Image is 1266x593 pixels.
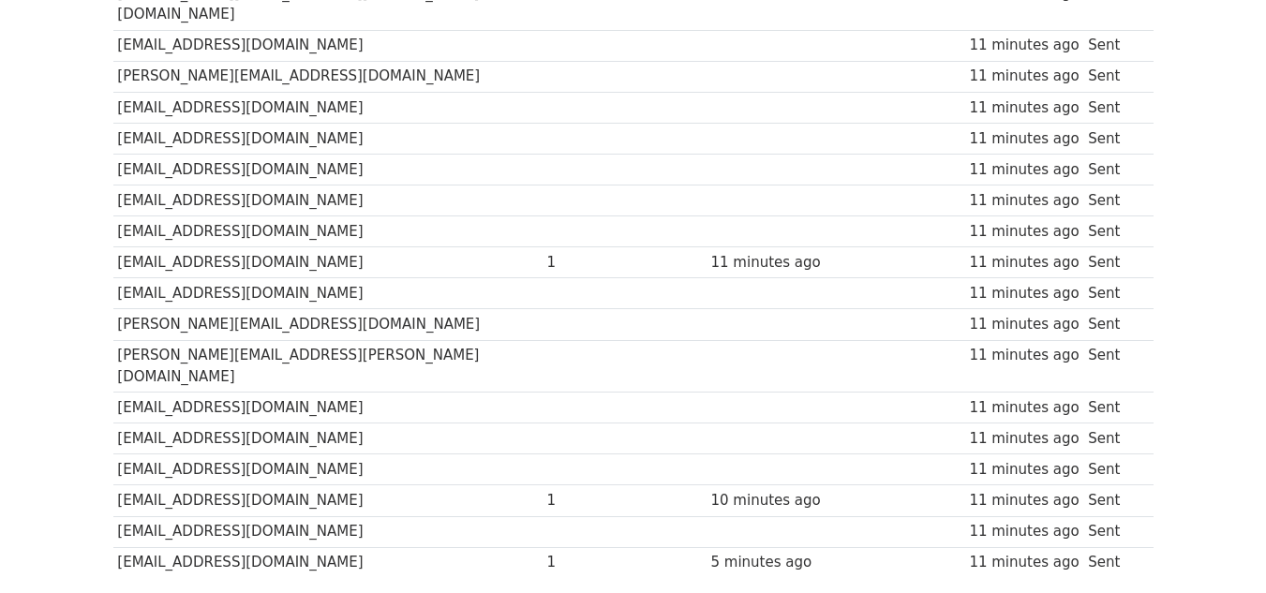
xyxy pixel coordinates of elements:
td: [EMAIL_ADDRESS][DOMAIN_NAME] [113,516,543,547]
td: Sent [1083,61,1143,92]
td: Sent [1083,216,1143,247]
td: [EMAIL_ADDRESS][DOMAIN_NAME] [113,123,543,154]
td: [EMAIL_ADDRESS][DOMAIN_NAME] [113,454,543,485]
td: [EMAIL_ADDRESS][DOMAIN_NAME] [113,92,543,123]
div: 11 minutes ago [969,345,1079,366]
td: Sent [1083,123,1143,154]
div: 11 minutes ago [969,521,1079,542]
td: [EMAIL_ADDRESS][DOMAIN_NAME] [113,154,543,185]
div: 11 minutes ago [969,66,1079,87]
td: [EMAIL_ADDRESS][DOMAIN_NAME] [113,216,543,247]
td: [EMAIL_ADDRESS][DOMAIN_NAME] [113,423,543,454]
div: 11 minutes ago [969,128,1079,150]
div: 11 minutes ago [969,221,1079,243]
td: Sent [1083,309,1143,340]
td: [EMAIL_ADDRESS][DOMAIN_NAME] [113,247,543,278]
div: 11 minutes ago [969,397,1079,419]
div: 1 [547,252,622,274]
td: [EMAIL_ADDRESS][DOMAIN_NAME] [113,393,543,423]
div: 11 minutes ago [969,159,1079,181]
td: Sent [1083,393,1143,423]
td: [EMAIL_ADDRESS][DOMAIN_NAME] [113,485,543,516]
td: Sent [1083,547,1143,578]
td: [EMAIL_ADDRESS][DOMAIN_NAME] [113,185,543,216]
td: [EMAIL_ADDRESS][DOMAIN_NAME] [113,547,543,578]
td: [EMAIL_ADDRESS][DOMAIN_NAME] [113,30,543,61]
td: Sent [1083,516,1143,547]
td: Sent [1083,185,1143,216]
div: 11 minutes ago [711,252,833,274]
div: 1 [547,490,622,511]
td: Sent [1083,154,1143,185]
div: 11 minutes ago [969,552,1079,573]
div: 10 minutes ago [711,490,833,511]
td: Sent [1083,30,1143,61]
div: 11 minutes ago [969,252,1079,274]
td: Sent [1083,485,1143,516]
div: 11 minutes ago [969,283,1079,304]
td: Sent [1083,340,1143,393]
div: 11 minutes ago [969,490,1079,511]
div: 11 minutes ago [969,428,1079,450]
td: [PERSON_NAME][EMAIL_ADDRESS][PERSON_NAME][DOMAIN_NAME] [113,340,543,393]
td: Sent [1083,278,1143,309]
div: 5 minutes ago [711,552,833,573]
div: 11 minutes ago [969,97,1079,119]
div: 11 minutes ago [969,35,1079,56]
td: Sent [1083,423,1143,454]
iframe: Chat Widget [1172,503,1266,593]
div: 1 [547,552,622,573]
div: 11 minutes ago [969,459,1079,481]
td: [PERSON_NAME][EMAIL_ADDRESS][DOMAIN_NAME] [113,61,543,92]
td: Sent [1083,454,1143,485]
div: 11 minutes ago [969,314,1079,335]
td: Sent [1083,92,1143,123]
div: 11 minutes ago [969,190,1079,212]
td: [PERSON_NAME][EMAIL_ADDRESS][DOMAIN_NAME] [113,309,543,340]
td: Sent [1083,247,1143,278]
td: [EMAIL_ADDRESS][DOMAIN_NAME] [113,278,543,309]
